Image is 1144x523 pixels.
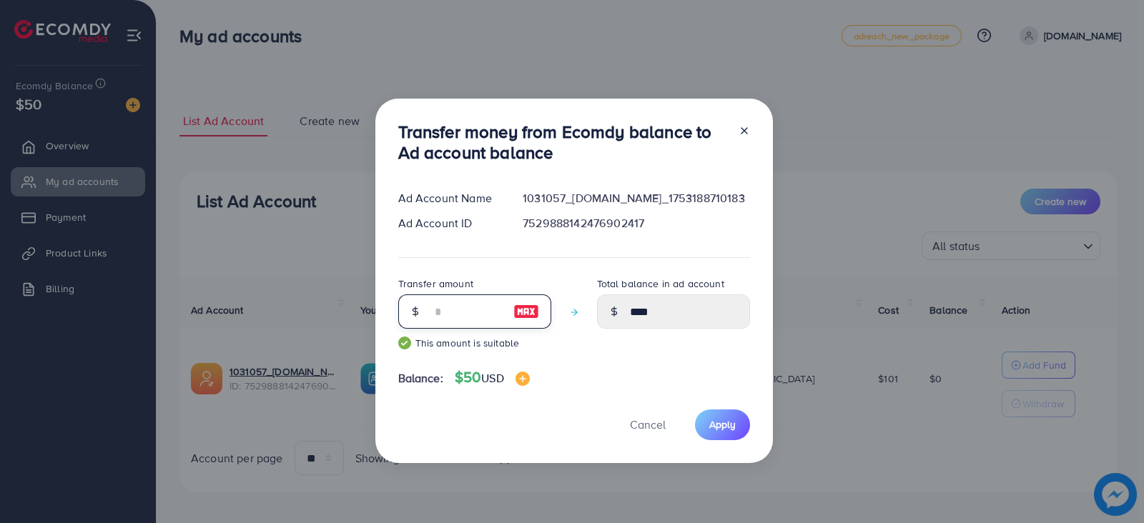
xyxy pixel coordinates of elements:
div: Ad Account Name [387,190,512,206]
div: 7529888142476902417 [511,215,761,231]
label: Transfer amount [398,277,473,291]
small: This amount is suitable [398,336,551,350]
h3: Transfer money from Ecomdy balance to Ad account balance [398,121,727,163]
span: Cancel [630,417,666,432]
div: 1031057_[DOMAIN_NAME]_1753188710183 [511,190,761,206]
span: Balance: [398,370,443,387]
div: Ad Account ID [387,215,512,231]
span: USD [481,370,503,386]
label: Total balance in ad account [597,277,724,291]
span: Apply [709,417,736,432]
img: image [513,303,539,320]
h4: $50 [455,369,530,387]
img: guide [398,337,411,349]
button: Apply [695,409,750,440]
img: image [516,372,530,386]
button: Cancel [612,409,684,440]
